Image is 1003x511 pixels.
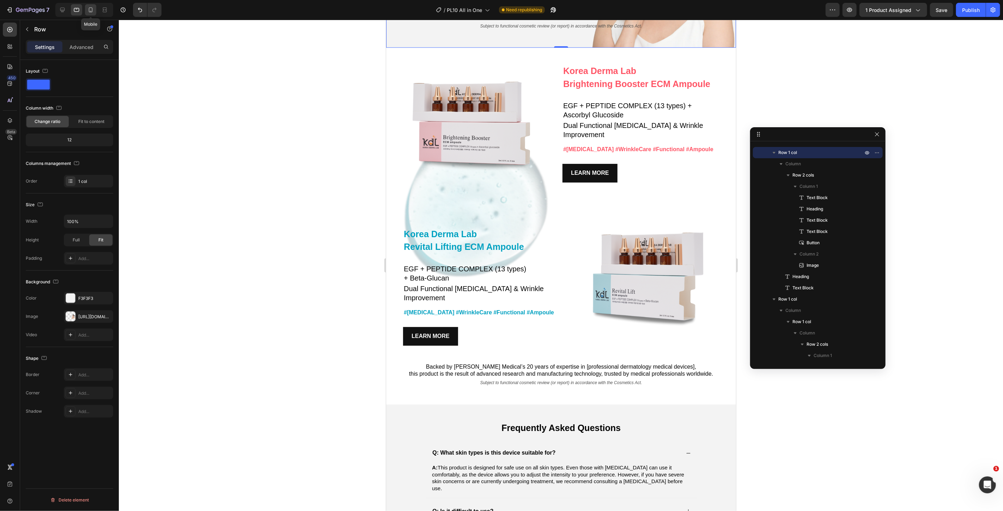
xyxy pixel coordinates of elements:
[3,3,53,17] button: 7
[807,194,828,201] span: Text Block
[46,488,107,494] strong: Q: Is it difficult to use?
[78,178,111,185] div: 1 col
[778,149,797,156] span: Row 1 col
[98,237,103,243] span: Fit
[78,255,111,262] div: Add...
[35,43,55,51] p: Settings
[133,3,162,17] div: Undo/Redo
[26,332,37,338] div: Video
[807,205,823,213] span: Heading
[936,7,948,13] span: Save
[5,129,17,135] div: Beta
[78,118,104,125] span: Fit to content
[800,330,815,337] span: Column
[26,295,37,301] div: Color
[447,6,482,14] span: PL10 All in One
[800,251,819,258] span: Column 2
[386,20,736,511] iframe: Design area
[7,75,17,81] div: 450
[78,295,111,302] div: F3F3F3
[26,237,39,243] div: Height
[979,476,996,493] iframe: Intercom live chat
[78,314,111,320] div: [URL][DOMAIN_NAME]
[807,341,828,348] span: Row 2 cols
[859,3,927,17] button: 1 product assigned
[26,313,38,320] div: Image
[785,307,801,314] span: Column
[792,273,809,280] span: Heading
[814,352,832,359] span: Column 1
[26,354,48,363] div: Shape
[865,6,911,14] span: 1 product assigned
[26,178,37,184] div: Order
[792,284,814,291] span: Text Block
[34,25,94,33] p: Row
[26,218,37,224] div: Width
[26,200,44,210] div: Size
[26,104,63,113] div: Column width
[78,372,111,378] div: Add...
[64,215,113,228] input: Auto
[35,118,61,125] span: Change ratio
[78,332,111,338] div: Add...
[792,172,814,179] span: Row 2 cols
[956,3,986,17] button: Publish
[78,408,111,415] div: Add...
[26,255,42,261] div: Padding
[26,277,60,287] div: Background
[26,408,42,414] div: Shadow
[46,6,49,14] p: 7
[807,239,820,246] span: Button
[807,217,828,224] span: Text Block
[778,296,797,303] span: Row 1 col
[69,43,93,51] p: Advanced
[785,160,801,167] span: Column
[26,371,39,378] div: Border
[26,67,49,76] div: Layout
[78,390,111,396] div: Add...
[26,494,113,506] button: Delete element
[506,7,542,13] span: Need republishing
[930,3,953,17] button: Save
[26,390,40,396] div: Corner
[26,159,81,168] div: Columns management
[73,237,80,243] span: Full
[807,228,828,235] span: Text Block
[800,183,818,190] span: Column 1
[444,6,445,14] span: /
[962,6,980,14] div: Publish
[792,318,811,325] span: Row 1 col
[27,135,112,145] div: 12
[50,496,89,504] div: Delete element
[993,466,999,472] span: 1
[807,262,819,269] span: Image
